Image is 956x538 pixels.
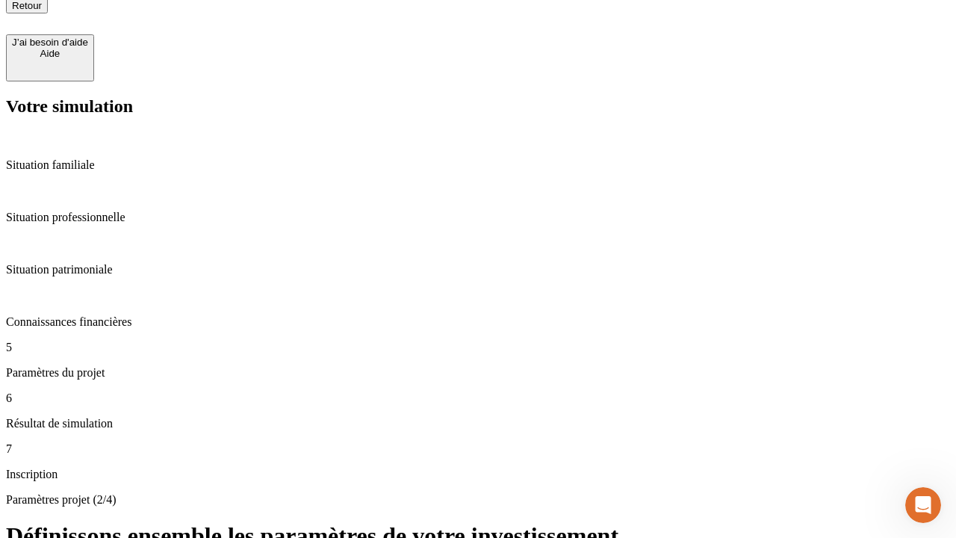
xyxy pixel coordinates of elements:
[6,468,950,481] p: Inscription
[6,211,950,224] p: Situation professionnelle
[6,493,950,507] p: Paramètres projet (2/4)
[6,263,950,276] p: Situation patrimoniale
[6,442,950,456] p: 7
[6,417,950,430] p: Résultat de simulation
[6,315,950,329] p: Connaissances financières
[6,366,950,380] p: Paramètres du projet
[6,96,950,117] h2: Votre simulation
[6,392,950,405] p: 6
[6,158,950,172] p: Situation familiale
[6,341,950,354] p: 5
[905,487,941,523] iframe: Intercom live chat
[12,37,88,48] div: J’ai besoin d'aide
[6,34,94,81] button: J’ai besoin d'aideAide
[12,48,88,59] div: Aide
